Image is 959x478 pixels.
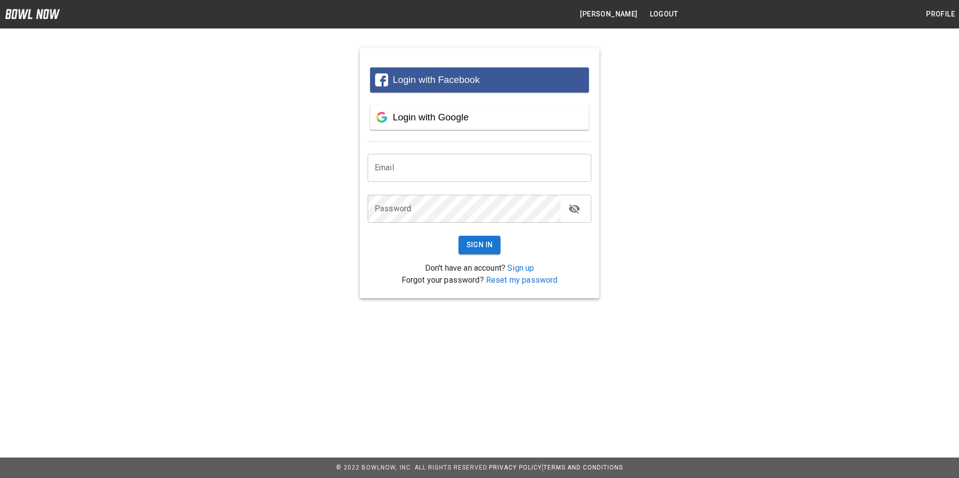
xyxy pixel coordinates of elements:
[459,236,501,254] button: Sign In
[370,67,589,92] button: Login with Facebook
[646,5,682,23] button: Logout
[576,5,641,23] button: [PERSON_NAME]
[336,464,489,471] span: © 2022 BowlNow, Inc. All Rights Reserved.
[368,274,591,286] p: Forgot your password?
[922,5,959,23] button: Profile
[486,275,558,285] a: Reset my password
[489,464,542,471] a: Privacy Policy
[370,105,589,130] button: Login with Google
[5,9,60,19] img: logo
[507,263,534,273] a: Sign up
[393,112,469,122] span: Login with Google
[564,199,584,219] button: toggle password visibility
[543,464,623,471] a: Terms and Conditions
[368,262,591,274] p: Don't have an account?
[393,74,479,85] span: Login with Facebook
